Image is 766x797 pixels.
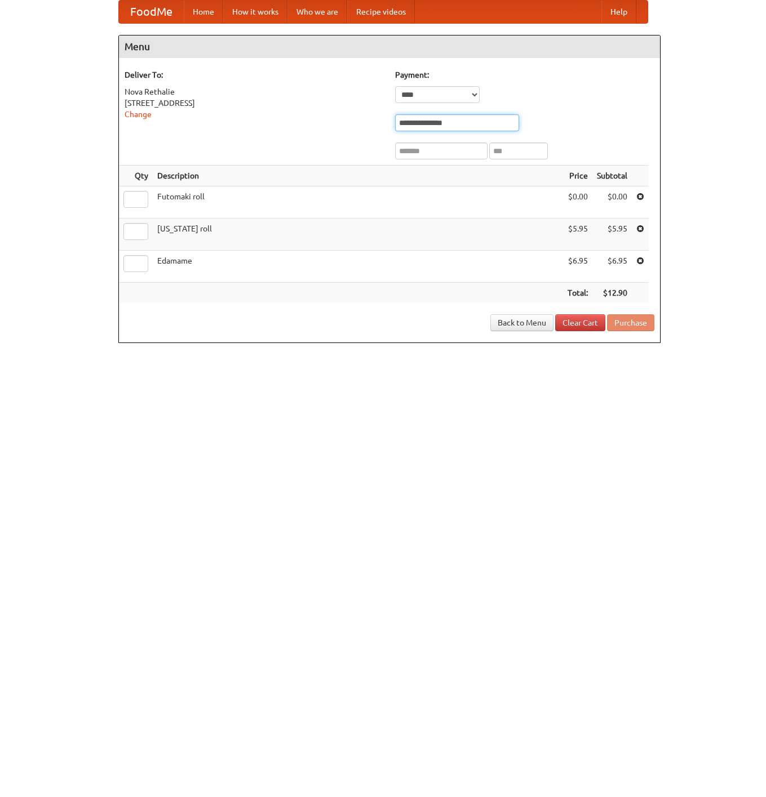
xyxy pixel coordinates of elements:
td: $6.95 [592,251,632,283]
th: Price [563,166,592,186]
td: Futomaki roll [153,186,563,219]
td: $0.00 [563,186,592,219]
h5: Deliver To: [125,69,384,81]
td: $5.95 [592,219,632,251]
a: Back to Menu [490,314,554,331]
div: [STREET_ADDRESS] [125,97,384,109]
td: $6.95 [563,251,592,283]
td: $0.00 [592,186,632,219]
th: Total: [563,283,592,304]
a: Recipe videos [347,1,415,23]
a: How it works [223,1,287,23]
td: $5.95 [563,219,592,251]
h5: Payment: [395,69,654,81]
th: Subtotal [592,166,632,186]
a: Help [601,1,636,23]
a: FoodMe [119,1,184,23]
th: Qty [119,166,153,186]
a: Who we are [287,1,347,23]
a: Change [125,110,152,119]
a: Clear Cart [555,314,605,331]
a: Home [184,1,223,23]
h4: Menu [119,35,660,58]
th: $12.90 [592,283,632,304]
button: Purchase [607,314,654,331]
th: Description [153,166,563,186]
td: Edamame [153,251,563,283]
td: [US_STATE] roll [153,219,563,251]
div: Nova Rethalie [125,86,384,97]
